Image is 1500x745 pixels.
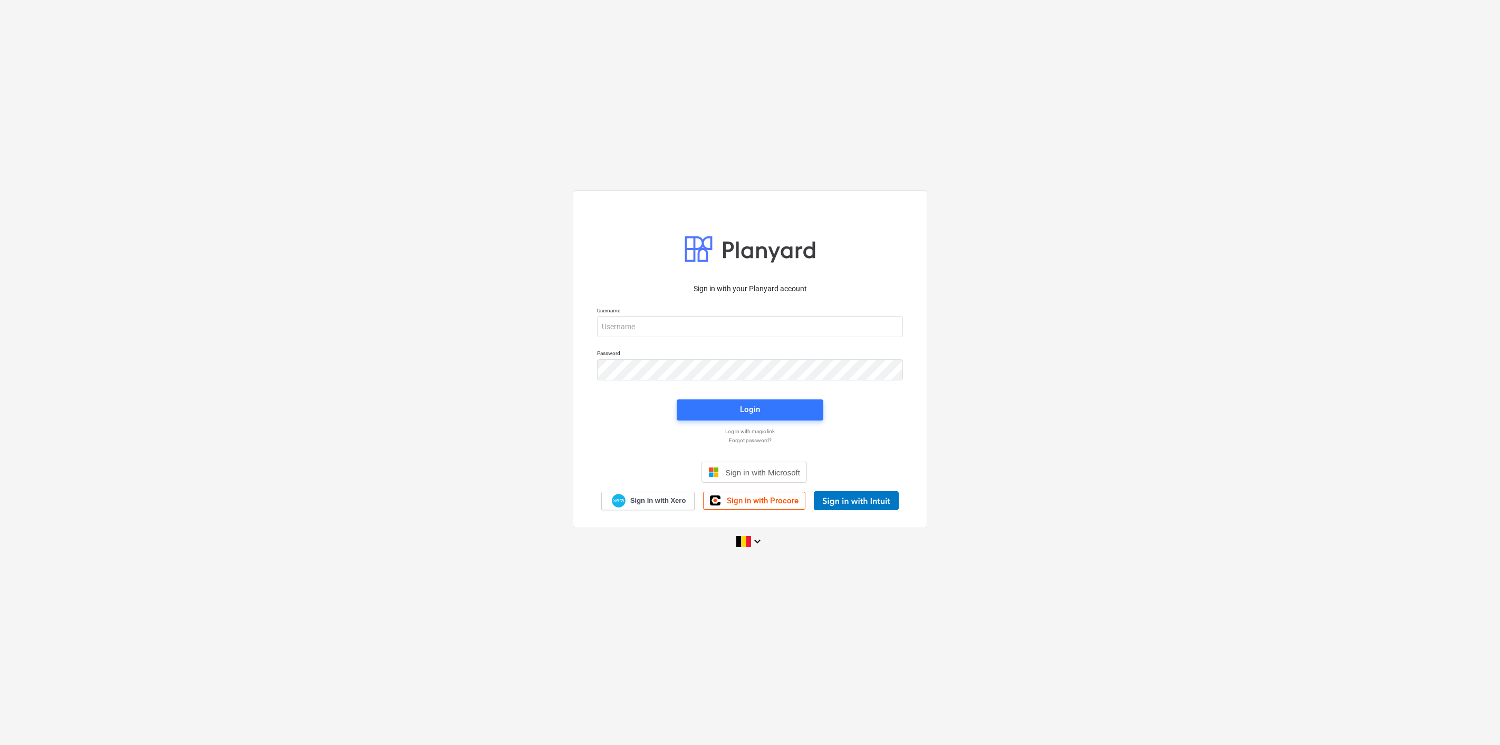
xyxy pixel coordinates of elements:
img: Microsoft logo [708,467,719,477]
span: Sign in with Microsoft [725,468,800,477]
i: keyboard_arrow_down [751,535,764,548]
a: Sign in with Procore [703,492,805,510]
button: Login [677,399,823,421]
span: Sign in with Xero [630,496,686,505]
p: Sign in with your Planyard account [597,283,903,294]
img: Xero logo [612,494,626,508]
div: Login [740,403,760,416]
a: Forgot password? [592,437,908,444]
a: Sign in with Xero [601,492,695,510]
p: Password [597,350,903,359]
a: Log in with magic link [592,428,908,435]
span: Sign in with Procore [727,496,799,505]
p: Username [597,307,903,316]
input: Username [597,316,903,337]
